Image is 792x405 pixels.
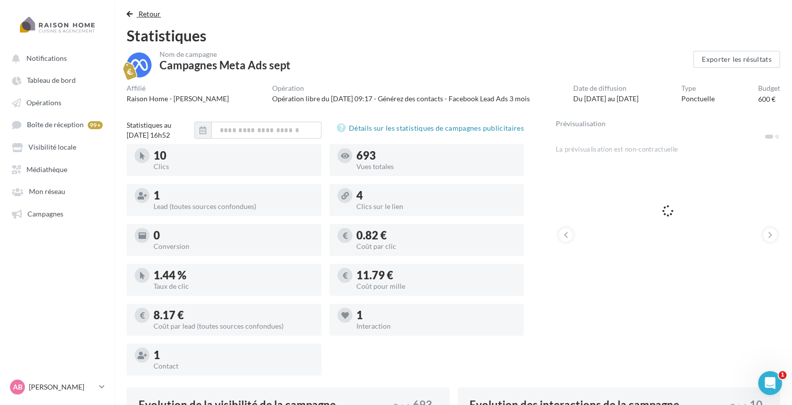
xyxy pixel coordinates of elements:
[356,283,516,290] div: Coût pour mille
[13,382,22,392] span: AB
[272,94,530,104] div: Opération libre du [DATE] 09:17 - Générez des contacts - Facebook Lead Ads 3 mois
[154,350,314,361] div: 1
[6,160,109,178] a: Médiathèque
[26,165,67,174] span: Médiathèque
[154,163,314,170] div: Clics
[154,310,314,321] div: 8.17 €
[681,94,715,104] div: Ponctuelle
[127,28,780,43] div: Statistiques
[6,204,109,222] a: Campagnes
[88,121,103,129] div: 99+
[154,190,314,201] div: 1
[356,270,516,281] div: 11.79 €
[154,203,314,210] div: Lead (toutes sources confondues)
[127,85,229,92] div: Affilié
[154,270,314,281] div: 1.44 %
[356,163,516,170] div: Vues totales
[356,323,516,330] div: Interaction
[154,363,314,370] div: Contact
[154,243,314,250] div: Conversion
[356,310,516,321] div: 1
[28,143,76,152] span: Visibilité locale
[6,182,109,200] a: Mon réseau
[779,371,787,379] span: 1
[26,54,67,62] span: Notifications
[356,190,516,201] div: 4
[6,71,109,89] a: Tableau de bord
[8,378,107,397] a: AB [PERSON_NAME]
[154,150,314,161] div: 10
[681,85,715,92] div: Type
[139,9,161,18] span: Retour
[29,188,65,196] span: Mon réseau
[127,94,229,104] div: Raison Home - [PERSON_NAME]
[758,85,780,92] div: Budget
[154,230,314,241] div: 0
[556,120,780,127] div: Prévisualisation
[27,76,76,85] span: Tableau de bord
[758,94,776,104] div: 600 €
[356,230,516,241] div: 0.82 €
[573,94,638,104] div: Du [DATE] au [DATE]
[6,93,109,111] a: Opérations
[356,243,516,250] div: Coût par clic
[154,323,314,330] div: Coût par lead (toutes sources confondues)
[159,60,291,71] div: Campagnes Meta Ads sept
[6,115,109,134] a: Boîte de réception 99+
[29,382,95,392] p: [PERSON_NAME]
[573,85,638,92] div: Date de diffusion
[356,203,516,210] div: Clics sur le lien
[6,138,109,156] a: Visibilité locale
[27,121,84,129] span: Boîte de réception
[127,8,165,20] button: Retour
[159,51,291,58] div: Nom de campagne
[26,98,61,107] span: Opérations
[758,371,782,395] iframe: Intercom live chat
[693,51,780,68] button: Exporter les résultats
[154,283,314,290] div: Taux de clic
[27,209,63,218] span: Campagnes
[337,122,524,134] a: Détails sur les statistiques de campagnes publicitaires
[356,150,516,161] div: 693
[272,85,530,92] div: Opération
[6,49,105,67] button: Notifications
[127,120,194,140] div: Statistiques au [DATE] 16h52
